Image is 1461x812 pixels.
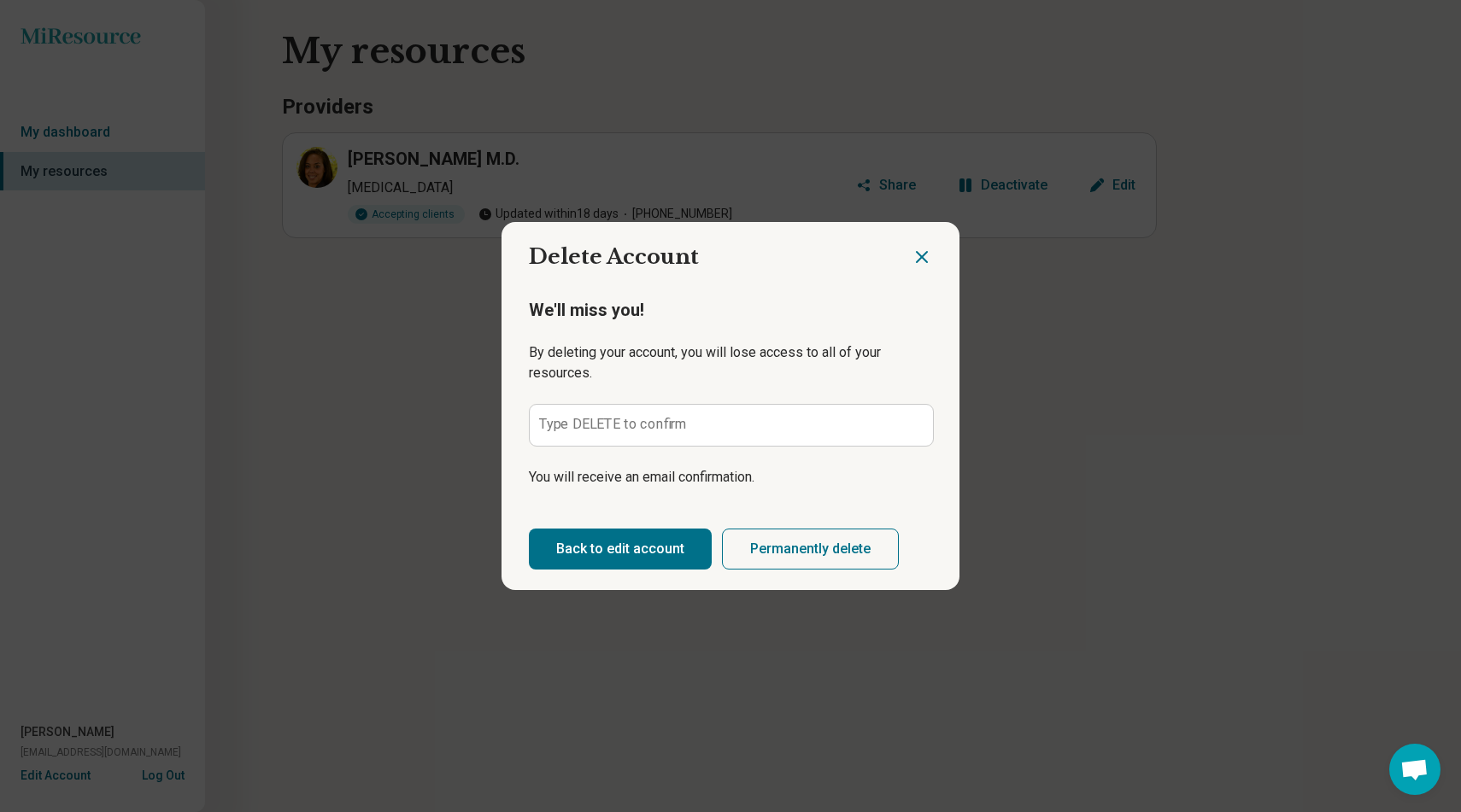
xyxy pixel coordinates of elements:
[502,222,912,278] h2: Delete Account
[912,247,932,267] button: Close dialog
[539,418,688,431] label: Type DELETE to confirm
[722,529,899,570] button: Permanently delete
[529,467,932,488] p: You will receive an email confirmation.
[529,298,932,322] p: We'll miss you!
[529,342,932,383] p: By deleting your account, you will lose access to all of your resources.
[529,529,712,570] button: Back to edit account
